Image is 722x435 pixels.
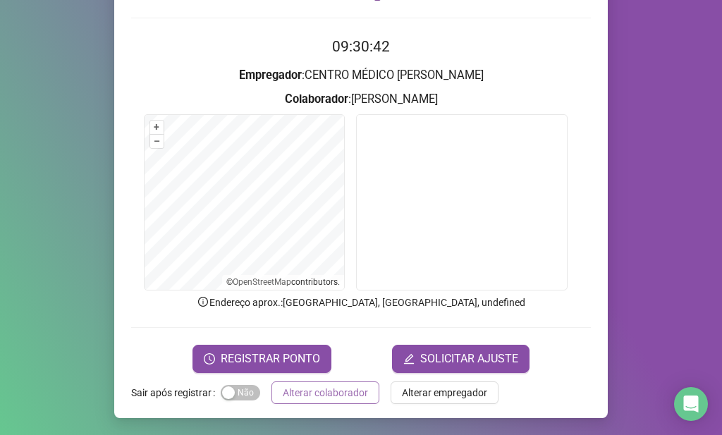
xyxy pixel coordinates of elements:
a: OpenStreetMap [233,277,291,287]
strong: Colaborador [285,92,348,106]
span: Alterar colaborador [283,385,368,400]
time: 09:30:42 [332,38,390,55]
button: + [150,121,164,134]
button: Alterar colaborador [271,381,379,404]
button: REGISTRAR PONTO [192,345,331,373]
strong: Empregador [239,68,302,82]
span: clock-circle [204,353,215,364]
p: Endereço aprox. : [GEOGRAPHIC_DATA], [GEOGRAPHIC_DATA], undefined [131,295,591,310]
span: Alterar empregador [402,385,487,400]
h3: : [PERSON_NAME] [131,90,591,109]
h3: : CENTRO MÉDICO [PERSON_NAME] [131,66,591,85]
button: editSOLICITAR AJUSTE [392,345,530,373]
button: Alterar empregador [391,381,498,404]
button: – [150,135,164,148]
li: © contributors. [226,277,340,287]
span: SOLICITAR AJUSTE [420,350,518,367]
span: info-circle [197,295,209,308]
span: REGISTRAR PONTO [221,350,320,367]
label: Sair após registrar [131,381,221,404]
div: Open Intercom Messenger [674,387,708,421]
span: edit [403,353,415,364]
